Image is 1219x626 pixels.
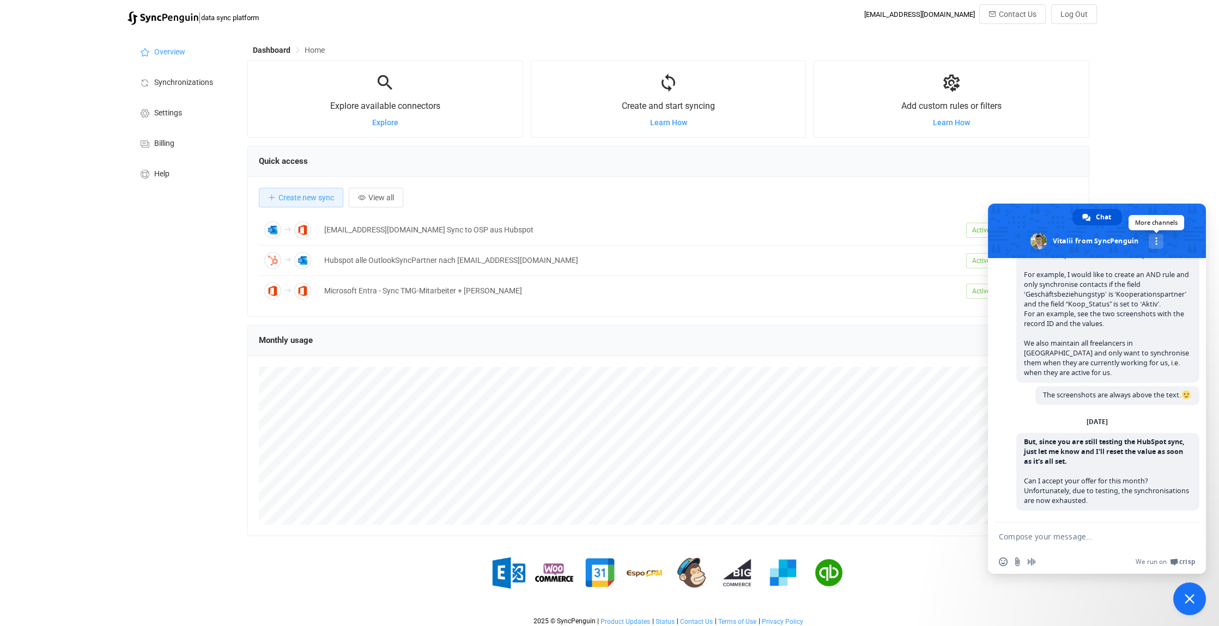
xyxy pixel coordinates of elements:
a: Contact Us [680,618,713,625]
span: 2025 © SyncPenguin [533,617,596,625]
span: Contact Us [999,10,1036,19]
img: Outlook Contacts [264,222,281,238]
img: espo-crm.png [627,554,665,592]
a: Product Updates [600,618,651,625]
img: sendgrid.png [764,554,802,592]
img: Office 365 Contacts [294,222,311,238]
span: Billing [154,139,174,148]
span: Synchronizations [154,78,213,87]
span: Settings [154,109,182,118]
a: Learn How [650,118,687,127]
span: Terms of Use [718,618,756,625]
span: Home [305,46,325,54]
span: Privacy Policy [762,618,803,625]
a: More channels [1149,234,1163,249]
div: Microsoft Entra - Sync TMG-Mitarbeiter + [PERSON_NAME] [319,285,961,297]
span: Create and start syncing [622,101,715,111]
a: Privacy Policy [761,618,804,625]
div: [EMAIL_ADDRESS][DOMAIN_NAME] [864,10,975,19]
span: Help [154,170,169,179]
a: Synchronizations [128,66,236,97]
span: Add custom rules or filters [901,101,1002,111]
span: Monthly usage [259,335,313,345]
textarea: Compose your message... [999,523,1173,550]
span: Quick access [259,156,308,166]
a: Learn How [933,118,970,127]
span: Chat [1096,209,1111,225]
a: Chat [1072,209,1122,225]
div: Hubspot alle OutlookSyncPartner nach [EMAIL_ADDRESS][DOMAIN_NAME] [319,254,961,267]
span: View all [368,193,394,202]
a: Terms of Use [718,618,757,625]
img: quickbooks.png [810,554,848,592]
img: big-commerce.png [718,554,756,592]
span: | [597,617,599,625]
a: Help [128,158,236,188]
span: Active [966,253,996,268]
img: exchange.png [489,554,527,592]
span: Send a file [1013,557,1022,566]
span: Audio message [1027,557,1036,566]
span: | [759,617,760,625]
span: Active [966,223,996,238]
img: Office 365 GAL Contacts [264,283,281,299]
img: woo-commerce.png [535,554,573,592]
span: | [677,617,678,625]
img: google.png [581,554,619,592]
a: Explore [372,118,398,127]
button: Contact Us [979,4,1046,24]
div: Breadcrumb [253,46,325,54]
a: Settings [128,97,236,127]
span: data sync platform [201,14,259,22]
span: | [198,10,201,25]
span: Dashboard [253,46,290,54]
a: We run onCrisp [1136,557,1195,566]
span: The screenshots are always above the text. [1043,390,1192,400]
div: [EMAIL_ADDRESS][DOMAIN_NAME] Sync to OSP aus Hubspot [319,224,961,236]
span: Active [966,284,996,299]
img: mailchimp.png [672,554,711,592]
button: Create new sync [259,188,343,207]
span: Can I accept your offer for this month? Unfortunately, due to testing, the synchronisations are n... [1024,437,1189,505]
span: We run on [1136,557,1167,566]
span: Log Out [1060,10,1088,19]
span: Explore available connectors [330,101,440,111]
a: Overview [128,36,236,66]
span: The next thing that interests me is why I can't filter based on a specific value that a Hubspot f... [1024,241,1189,377]
a: Billing [128,127,236,158]
img: syncpenguin.svg [128,11,198,25]
img: Office 365 Contacts [294,283,311,299]
a: |data sync platform [128,10,259,25]
button: View all [349,188,403,207]
a: Status [655,618,675,625]
span: Insert an emoji [999,557,1008,566]
span: Contact Us [680,618,713,625]
span: Create new sync [278,193,334,202]
div: [DATE] [1087,419,1108,425]
span: | [715,617,717,625]
button: Log Out [1051,4,1097,24]
span: But, since you are still testing the HubSpot sync, just let me know and I'll reset the value as s... [1024,437,1185,466]
img: Outlook Contacts [294,252,311,269]
span: Overview [154,48,185,57]
span: Crisp [1179,557,1195,566]
a: Close chat [1173,582,1206,615]
img: HubSpot Contacts [264,252,281,269]
span: | [652,617,654,625]
span: Status [656,618,675,625]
